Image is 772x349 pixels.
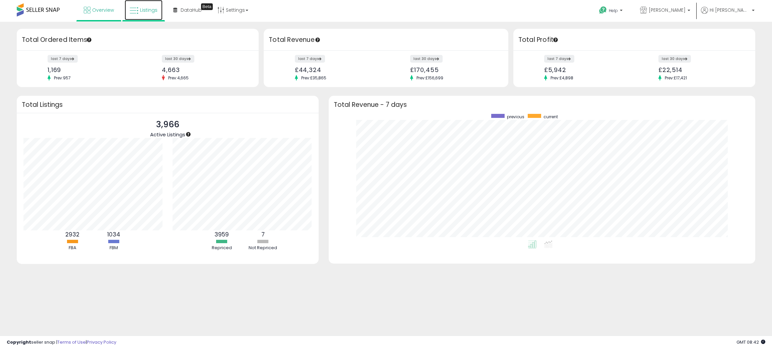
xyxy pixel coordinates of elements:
b: 3959 [214,230,229,238]
div: Tooltip anchor [315,37,321,43]
span: Prev: £156,699 [413,75,447,81]
div: £170,455 [410,66,496,73]
div: 1,169 [48,66,133,73]
div: Tooltip anchor [86,37,92,43]
label: last 30 days [410,55,443,63]
b: 7 [261,230,265,238]
div: £5,942 [544,66,629,73]
div: FBA [52,245,92,251]
p: 3,966 [150,118,185,131]
div: Tooltip anchor [185,131,191,137]
span: current [543,114,558,120]
span: Prev: 957 [51,75,74,81]
b: 1034 [107,230,120,238]
label: last 7 days [48,55,78,63]
div: Repriced [202,245,242,251]
span: Listings [140,7,157,13]
div: Tooltip anchor [553,37,559,43]
i: Get Help [599,6,607,14]
span: Overview [92,7,114,13]
div: Not Repriced [243,245,283,251]
a: Help [594,1,629,22]
span: Active Listings [150,131,185,138]
span: Hi [PERSON_NAME] [710,7,750,13]
label: last 30 days [658,55,691,63]
span: Prev: 4,665 [165,75,192,81]
div: Tooltip anchor [201,3,213,10]
span: previous [507,114,524,120]
h3: Total Revenue - 7 days [334,102,750,107]
span: Prev: £4,898 [547,75,577,81]
label: last 7 days [295,55,325,63]
span: Prev: £35,865 [298,75,330,81]
div: 4,663 [162,66,247,73]
span: Prev: £17,421 [661,75,690,81]
label: last 7 days [544,55,574,63]
h3: Total Revenue [269,35,503,45]
span: Help [609,8,618,13]
div: FBM [93,245,134,251]
span: DataHub [181,7,202,13]
h3: Total Listings [22,102,314,107]
b: 2932 [65,230,79,238]
h3: Total Profit [518,35,750,45]
div: £22,514 [658,66,744,73]
a: Hi [PERSON_NAME] [701,7,755,22]
label: last 30 days [162,55,194,63]
div: £44,324 [295,66,381,73]
span: [PERSON_NAME] [649,7,686,13]
h3: Total Ordered Items [22,35,254,45]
